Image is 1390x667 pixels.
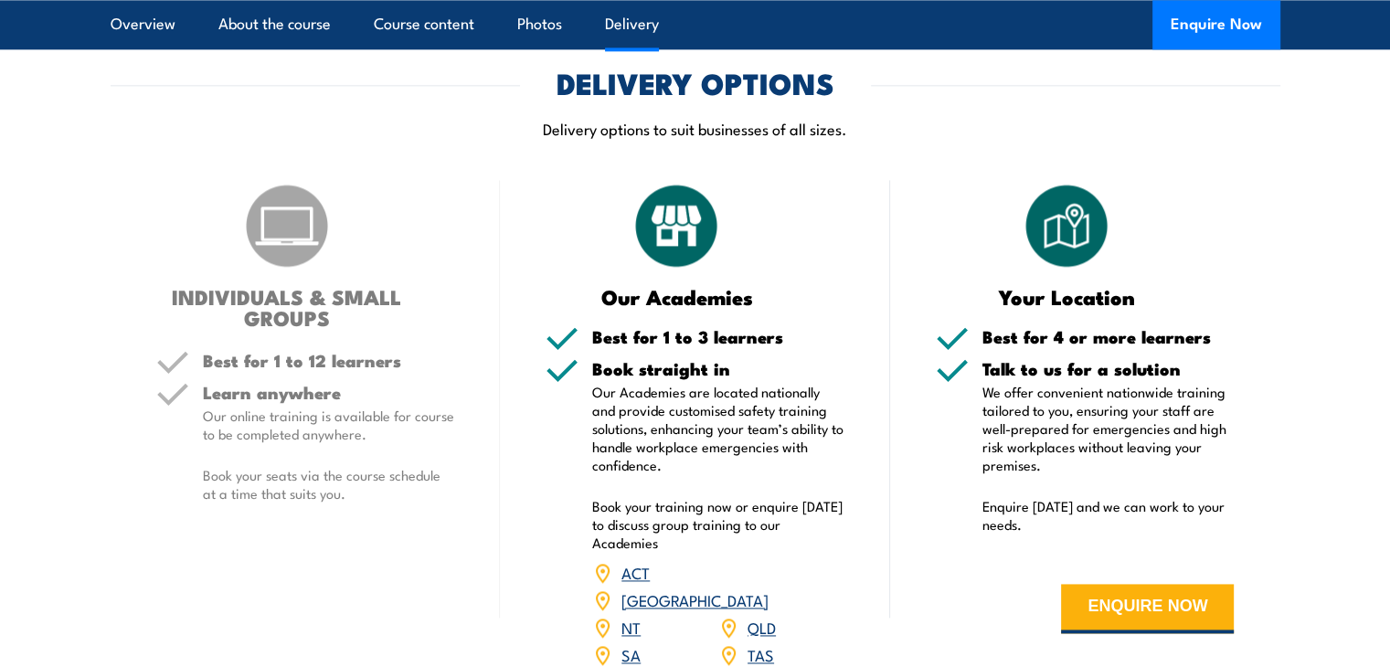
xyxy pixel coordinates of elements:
[982,497,1235,534] p: Enquire [DATE] and we can work to your needs.
[592,383,844,474] p: Our Academies are located nationally and provide customised safety training solutions, enhancing ...
[203,352,455,369] h5: Best for 1 to 12 learners
[592,360,844,377] h5: Book straight in
[621,616,641,638] a: NT
[156,286,419,328] h3: INDIVIDUALS & SMALL GROUPS
[621,588,769,610] a: [GEOGRAPHIC_DATA]
[592,497,844,552] p: Book your training now or enquire [DATE] to discuss group training to our Academies
[982,328,1235,345] h5: Best for 4 or more learners
[936,286,1198,307] h3: Your Location
[982,383,1235,474] p: We offer convenient nationwide training tailored to you, ensuring your staff are well-prepared fo...
[748,616,776,638] a: QLD
[982,360,1235,377] h5: Talk to us for a solution
[203,466,455,503] p: Book your seats via the course schedule at a time that suits you.
[111,118,1280,139] p: Delivery options to suit businesses of all sizes.
[203,407,455,443] p: Our online training is available for course to be completed anywhere.
[203,384,455,401] h5: Learn anywhere
[557,69,834,95] h2: DELIVERY OPTIONS
[592,328,844,345] h5: Best for 1 to 3 learners
[748,643,774,665] a: TAS
[1061,584,1234,633] button: ENQUIRE NOW
[546,286,808,307] h3: Our Academies
[621,561,650,583] a: ACT
[621,643,641,665] a: SA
